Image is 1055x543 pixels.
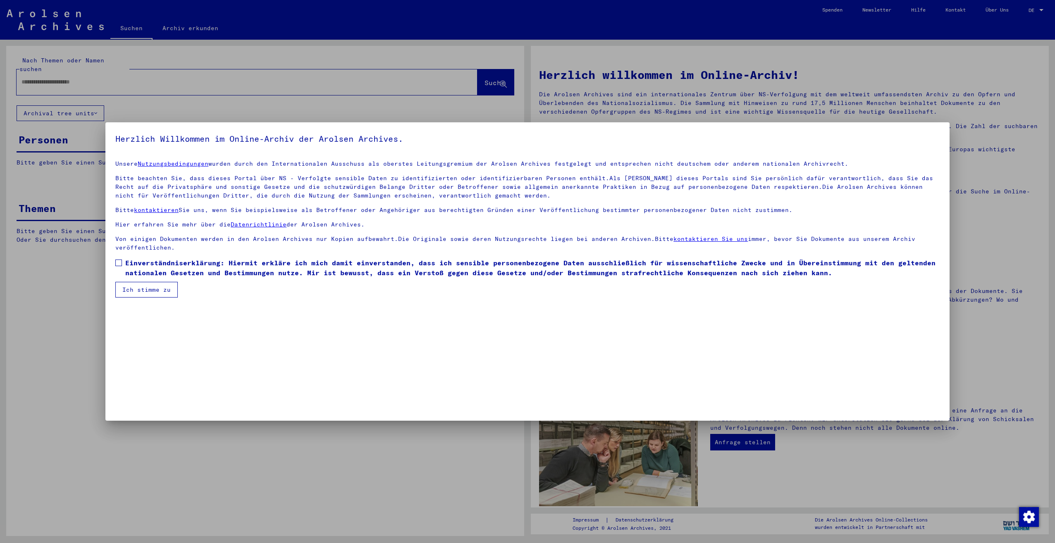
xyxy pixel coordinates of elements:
h5: Herzlich Willkommen im Online-Archiv der Arolsen Archives. [115,132,940,145]
p: Von einigen Dokumenten werden in den Arolsen Archives nur Kopien aufbewahrt.Die Originale sowie d... [115,235,940,252]
a: Datenrichtlinie [231,221,286,228]
p: Hier erfahren Sie mehr über die der Arolsen Archives. [115,220,940,229]
p: Bitte Sie uns, wenn Sie beispielsweise als Betroffener oder Angehöriger aus berechtigten Gründen ... [115,206,940,214]
span: Einverständniserklärung: Hiermit erkläre ich mich damit einverstanden, dass ich sensible personen... [125,258,940,278]
button: Ich stimme zu [115,282,178,298]
p: Unsere wurden durch den Internationalen Ausschuss als oberstes Leitungsgremium der Arolsen Archiv... [115,160,940,168]
div: Zustimmung ändern [1019,507,1038,526]
a: kontaktieren [134,206,179,214]
a: kontaktieren Sie uns [673,235,748,243]
img: Zustimmung ändern [1019,507,1039,527]
a: Nutzungsbedingungen [138,160,208,167]
p: Bitte beachten Sie, dass dieses Portal über NS - Verfolgte sensible Daten zu identifizierten oder... [115,174,940,200]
